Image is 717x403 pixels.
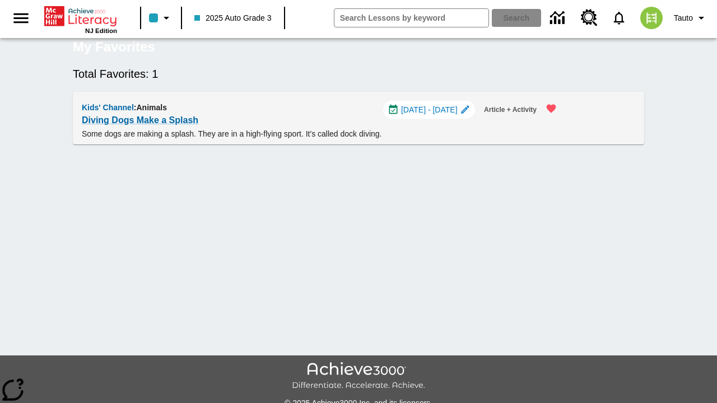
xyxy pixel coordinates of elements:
a: Data Center [543,3,574,34]
span: Tauto [674,12,693,24]
span: NJ Edition [85,27,117,34]
img: Achieve3000 Differentiate Accelerate Achieve [292,362,425,391]
h6: Total Favorites: 1 [73,65,644,83]
a: Notifications [604,3,634,32]
div: Home [44,4,117,34]
button: Open side menu [4,2,38,35]
img: avatar image [640,7,663,29]
button: Class color is light blue. Change class color [145,8,178,28]
span: [DATE] - [DATE] [401,104,458,116]
button: Profile/Settings [669,8,713,28]
h5: My Favorites [73,38,155,56]
span: : Animals [134,103,167,112]
input: search field [334,9,488,27]
span: 2025 Auto Grade 3 [194,12,272,24]
span: Article + Activity [484,104,537,116]
a: Resource Center, Will open in new tab [574,3,604,33]
button: Select a new avatar [634,3,669,32]
a: Diving Dogs Make a Splash [82,113,198,128]
span: Kids' Channel [82,103,134,112]
button: Article + Activity [479,101,541,119]
button: Remove from Favorites [539,96,564,121]
p: Some dogs are making a splash. They are in a high-flying sport. It's called dock diving. [82,128,564,140]
a: Home [44,5,117,27]
div: Sep 10 - Sep 10 Choose Dates [383,101,475,119]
